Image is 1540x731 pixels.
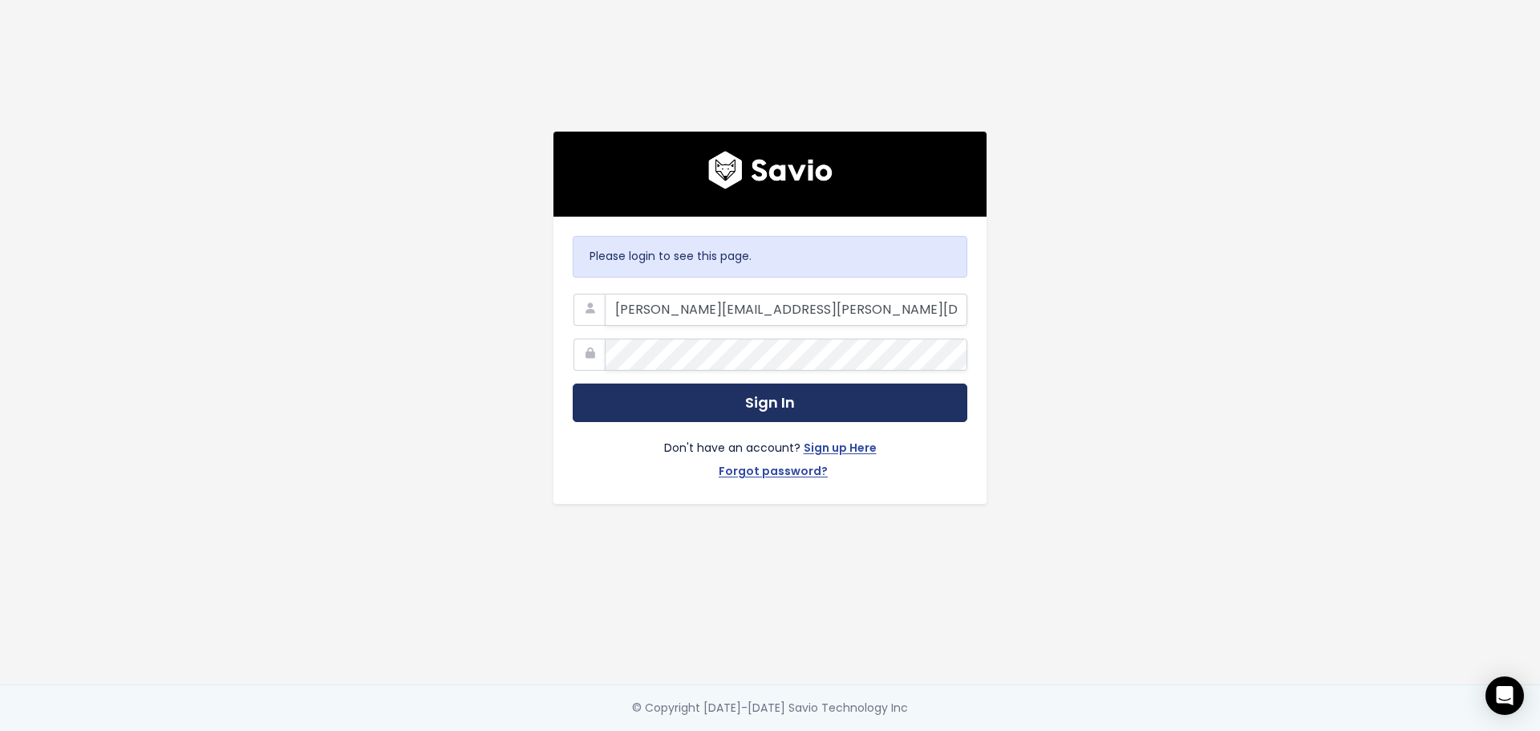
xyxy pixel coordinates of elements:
[632,698,908,718] div: © Copyright [DATE]-[DATE] Savio Technology Inc
[804,438,877,461] a: Sign up Here
[605,294,967,326] input: Your Work Email Address
[573,384,967,423] button: Sign In
[1485,676,1524,715] div: Open Intercom Messenger
[573,422,967,485] div: Don't have an account?
[590,246,950,266] p: Please login to see this page.
[708,151,833,189] img: logo600x187.a314fd40982d.png
[719,461,828,485] a: Forgot password?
